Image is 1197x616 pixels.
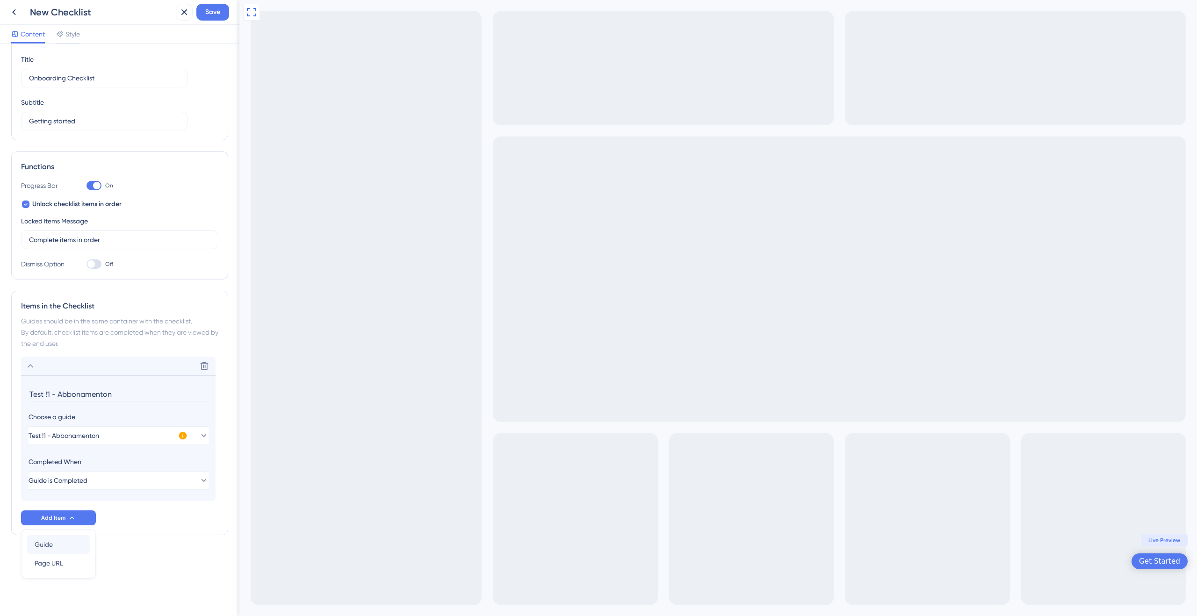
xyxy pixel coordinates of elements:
[29,73,180,83] input: Header 1
[21,258,68,270] div: Dismiss Option
[29,387,210,401] input: Header
[41,514,65,522] span: Add Item
[29,471,209,490] button: Guide is Completed
[29,411,208,423] div: Choose a guide
[892,553,948,569] div: Open Get Started checklist
[21,510,96,525] button: Add Item
[21,301,218,312] div: Items in the Checklist
[21,54,34,65] div: Title
[30,6,172,19] div: New Checklist
[29,475,87,486] span: Guide is Completed
[21,161,218,172] div: Functions
[27,554,90,573] button: Page URL
[27,535,90,554] button: Guide
[21,29,45,40] span: Content
[909,537,941,544] span: Live Preview
[21,97,44,108] div: Subtitle
[900,557,941,566] div: Get Started
[196,4,229,21] button: Save
[21,215,88,227] div: Locked Items Message
[29,456,209,467] div: Completed When
[29,426,209,445] button: Test !1 - Abbonamenton
[29,430,99,441] span: Test !1 - Abbonamenton
[29,116,180,126] input: Header 2
[21,180,68,191] div: Progress Bar
[35,558,63,569] span: Page URL
[105,260,113,268] span: Off
[29,235,210,245] input: Type the value
[205,7,220,18] span: Save
[35,539,53,550] span: Guide
[32,199,122,210] span: Unlock checklist items in order
[105,182,113,189] span: On
[21,315,218,349] div: Guides should be in the same container with the checklist. By default, checklist items are comple...
[65,29,80,40] span: Style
